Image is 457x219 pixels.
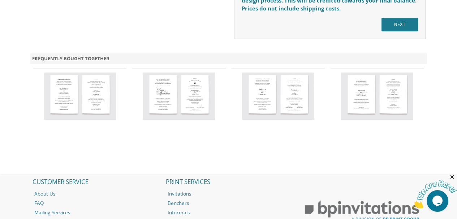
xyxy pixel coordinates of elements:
a: Invitations [162,189,295,198]
div: FREQUENTLY BOUGHT TOGETHER [30,53,427,64]
a: FAQ [29,198,161,208]
iframe: chat widget [412,174,457,208]
img: Wedding Invitation Style 8 [242,73,314,120]
a: Mailing Services [29,208,161,217]
img: Wedding Invitation Style 2 [44,73,116,120]
a: Benchers [162,198,295,208]
div: Prices do not include shipping costs. [242,5,418,12]
a: About Us [29,189,161,198]
input: NEXT [381,18,418,31]
img: Wedding Invitation Style 5 [143,73,215,120]
img: Wedding Invitation Style 12 [341,73,413,120]
a: Informals [162,208,295,217]
h2: CUSTOMER SERVICE [29,175,161,189]
h2: PRINT SERVICES [162,175,295,189]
